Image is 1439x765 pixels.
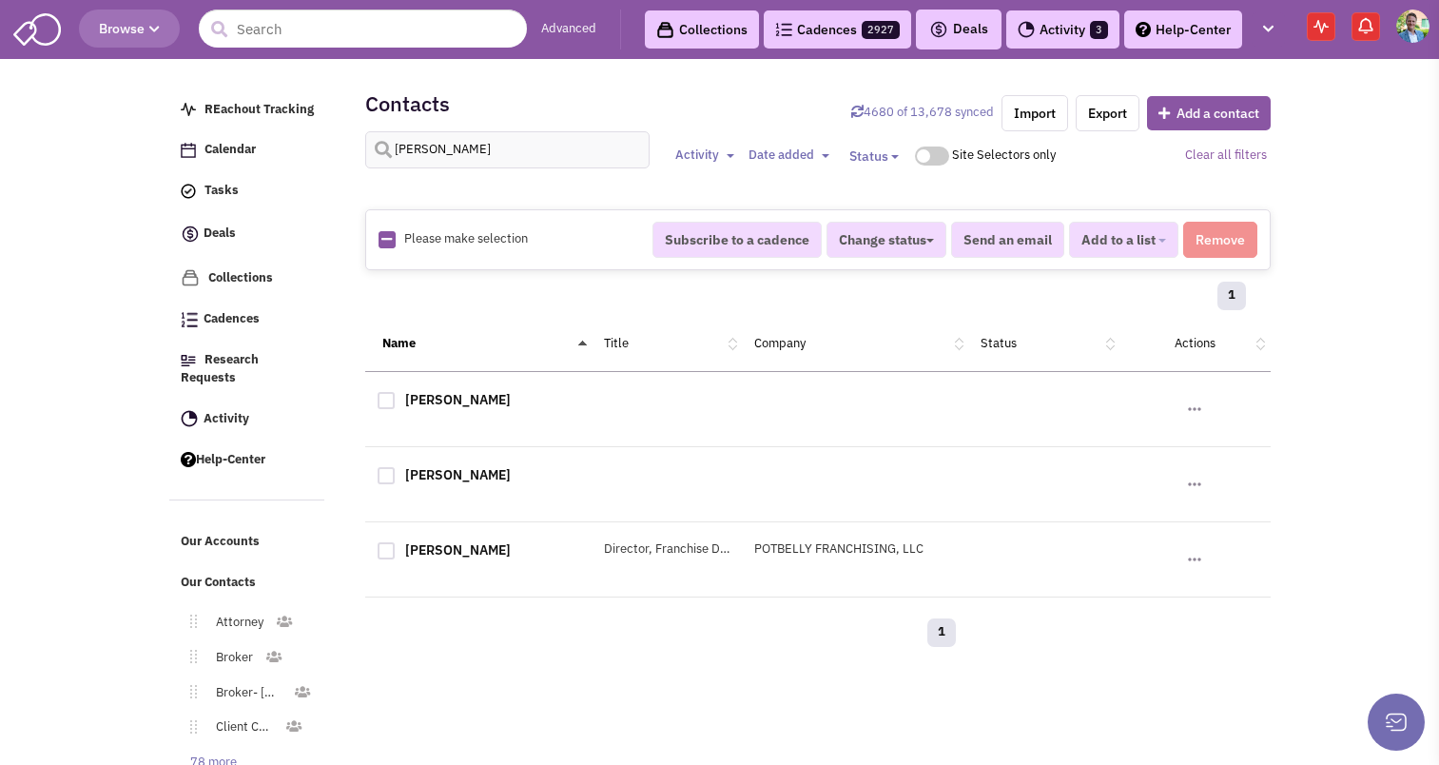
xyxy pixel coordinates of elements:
a: Broker- [GEOGRAPHIC_DATA] [197,679,293,707]
a: Client Contact [197,714,285,741]
a: 1 [1217,282,1246,310]
div: POTBELLY FRANCHISING, LLC [742,540,968,559]
img: icon-deals.svg [929,18,948,41]
img: Activity.png [1018,21,1035,38]
span: Activity [204,410,249,426]
img: help.png [181,452,196,467]
span: Date added [749,147,814,163]
a: Import [1001,95,1068,131]
a: Broker [197,644,264,672]
button: Subscribe to a cadence [652,222,822,258]
img: Move.png [181,615,197,628]
span: REachout Tracking [204,101,314,117]
a: Clear all filters [1185,147,1267,163]
a: Status [981,335,1017,351]
a: Deals [171,214,325,255]
img: Research.png [181,355,196,366]
a: [PERSON_NAME] [405,391,511,408]
a: Calendar [171,132,325,168]
img: help.png [1136,22,1151,37]
button: Activity [670,146,740,166]
a: Research Requests [171,343,325,397]
a: Name [382,335,416,351]
span: Collections [208,269,273,285]
a: Attorney [197,609,275,637]
a: Advanced [541,20,596,38]
img: Rectangle.png [379,231,396,248]
input: Search contacts [365,131,651,168]
span: Please make selection [404,230,528,246]
span: Status [849,147,888,165]
a: Our Contacts [171,565,325,601]
img: icon-collection-lavender.png [181,268,200,287]
span: Activity [675,147,719,163]
img: Move.png [181,720,197,734]
div: Director, Franchise Development [592,540,743,559]
a: Help-Center [171,442,325,479]
img: Calendar.png [181,143,196,158]
a: 1 [927,618,956,647]
button: Browse [79,10,180,48]
span: 3 [1090,21,1108,39]
span: Cadences [204,311,260,327]
a: Collections [171,260,325,297]
a: Cadences2927 [764,10,911,49]
a: Activity3 [1006,10,1119,49]
a: Export.xlsx [1076,95,1139,131]
img: Move.png [181,685,197,698]
h2: Contacts [365,95,450,112]
span: Browse [99,20,160,37]
a: Activity [171,402,325,438]
a: Cadences [171,302,325,338]
a: Sync contacts with Retailsphere [851,104,994,120]
img: icon-tasks.png [181,184,196,199]
img: Move.png [181,650,197,663]
img: Activity.png [181,410,198,427]
img: Cadences_logo.png [775,23,792,36]
a: Company [754,335,806,351]
button: Remove [1183,222,1257,258]
img: icon-deals.svg [181,223,200,245]
img: Cadences_logo.png [181,312,198,327]
a: Title [604,335,629,351]
a: Tasks [171,173,325,209]
button: Add a contact [1147,96,1271,130]
img: Gregory Jones [1396,10,1429,43]
span: Tasks [204,183,239,199]
a: [PERSON_NAME] [405,541,511,559]
a: Help-Center [1124,10,1242,49]
div: Site Selectors only [952,147,1063,165]
span: Our Accounts [181,534,260,550]
span: Research Requests [181,351,259,385]
span: Deals [929,20,988,37]
img: icon-collection-lavender-black.svg [656,21,674,39]
span: Calendar [204,142,256,158]
span: 2927 [862,21,900,39]
a: REachout Tracking [171,92,325,128]
button: Date added [743,146,835,166]
a: Our Accounts [171,524,325,560]
a: [PERSON_NAME] [405,466,511,483]
button: Deals [924,17,994,42]
span: Our Contacts [181,574,256,590]
img: SmartAdmin [13,10,61,46]
input: Search [199,10,527,48]
a: Collections [645,10,759,49]
a: Actions [1175,335,1215,351]
button: Status [838,139,910,173]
